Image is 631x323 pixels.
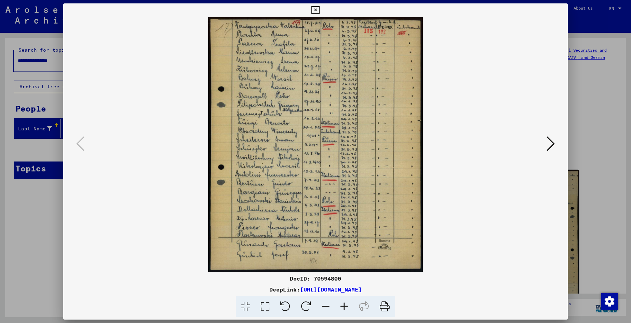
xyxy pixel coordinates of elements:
[300,286,362,293] a: [URL][DOMAIN_NAME]
[601,293,618,310] img: Change consent
[63,274,568,283] div: DocID: 70594800
[63,285,568,294] div: DeepLink:
[86,17,545,272] img: 001.jpg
